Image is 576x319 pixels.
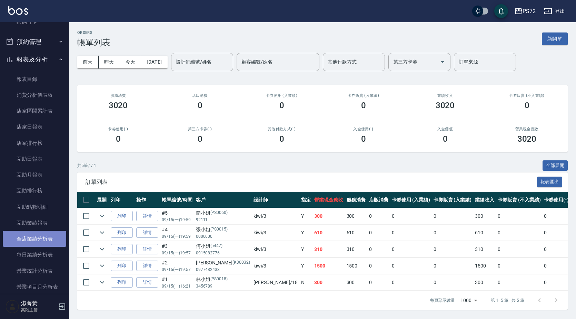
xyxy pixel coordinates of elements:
[496,258,542,274] td: 0
[6,300,19,313] img: Person
[542,192,570,208] th: 卡券使用(-)
[299,274,312,291] td: N
[8,6,28,15] img: Logo
[3,14,66,30] a: 掃碼打卡
[345,241,368,257] td: 310
[86,179,537,186] span: 訂單列表
[196,226,250,233] div: 張小姐
[331,127,396,131] h2: 入金使用(-)
[21,300,56,307] h5: 淑菁黃
[196,259,250,266] div: [PERSON_NAME]
[210,209,228,217] p: (PS0060)
[312,208,345,224] td: 300
[167,93,232,98] h2: 店販消費
[252,241,299,257] td: kiwi /3
[542,274,570,291] td: 0
[537,177,563,187] button: 報表匯出
[194,192,252,208] th: 客戶
[345,192,368,208] th: 服務消費
[542,32,568,45] button: 新開單
[97,211,107,221] button: expand row
[390,208,432,224] td: 0
[162,217,192,223] p: 09/15 (一) 19:59
[458,291,480,310] div: 1000
[361,101,366,110] h3: 0
[3,50,66,68] button: 報表及分析
[279,101,284,110] h3: 0
[3,119,66,135] a: 店家日報表
[432,241,474,257] td: 0
[111,277,133,288] button: 列印
[367,241,390,257] td: 0
[210,276,228,283] p: (PS0018)
[413,127,478,131] h2: 入金儲值
[198,134,202,144] h3: 0
[21,307,56,313] p: 高階主管
[312,225,345,241] td: 610
[167,127,232,131] h2: 第三方卡券(-)
[160,241,194,257] td: #3
[196,233,250,240] p: 0000000
[3,263,66,279] a: 營業統計分析表
[136,227,158,238] a: 詳情
[494,127,559,131] h2: 營業現金應收
[3,103,66,119] a: 店家區間累計表
[473,258,496,274] td: 1500
[111,261,133,271] button: 列印
[210,226,228,233] p: (PS0015)
[390,192,432,208] th: 卡券使用 (入業績)
[210,243,223,250] p: (p447)
[252,258,299,274] td: kiwi /3
[3,167,66,183] a: 互助月報表
[162,250,192,256] p: 09/15 (一) 19:57
[496,208,542,224] td: 0
[390,274,432,291] td: 0
[312,274,345,291] td: 300
[432,208,474,224] td: 0
[97,277,107,288] button: expand row
[496,241,542,257] td: 0
[432,274,474,291] td: 0
[361,134,366,144] h3: 0
[109,192,135,208] th: 列印
[541,5,568,18] button: 登出
[312,192,345,208] th: 營業現金應收
[432,192,474,208] th: 卡券販賣 (入業績)
[367,192,390,208] th: 店販消費
[494,4,508,18] button: save
[432,258,474,274] td: 0
[252,274,299,291] td: [PERSON_NAME] /18
[136,277,158,288] a: 詳情
[196,250,250,256] p: 0915082776
[162,266,192,273] p: 09/15 (一) 19:57
[77,30,110,35] h2: ORDERS
[3,33,66,51] button: 預約管理
[97,261,107,271] button: expand row
[430,297,455,303] p: 每頁顯示數量
[109,101,128,110] h3: 3020
[3,135,66,151] a: 店家排行榜
[473,192,496,208] th: 業績收入
[367,225,390,241] td: 0
[473,225,496,241] td: 610
[3,183,66,199] a: 互助排行榜
[542,225,570,241] td: 0
[196,283,250,289] p: 3456789
[162,283,192,289] p: 09/15 (一) 16:21
[312,258,345,274] td: 1500
[111,227,133,238] button: 列印
[494,93,559,98] h2: 卡券販賣 (不入業績)
[3,279,66,295] a: 營業項目月分析表
[473,208,496,224] td: 300
[299,225,312,241] td: Y
[160,192,194,208] th: 帳單編號/時間
[77,38,110,47] h3: 帳單列表
[196,209,250,217] div: 簡小姐
[120,56,141,68] button: 今天
[97,227,107,238] button: expand row
[443,134,448,144] h3: 0
[198,101,202,110] h3: 0
[136,244,158,255] a: 詳情
[97,244,107,254] button: expand row
[162,233,192,240] p: 09/15 (一) 19:59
